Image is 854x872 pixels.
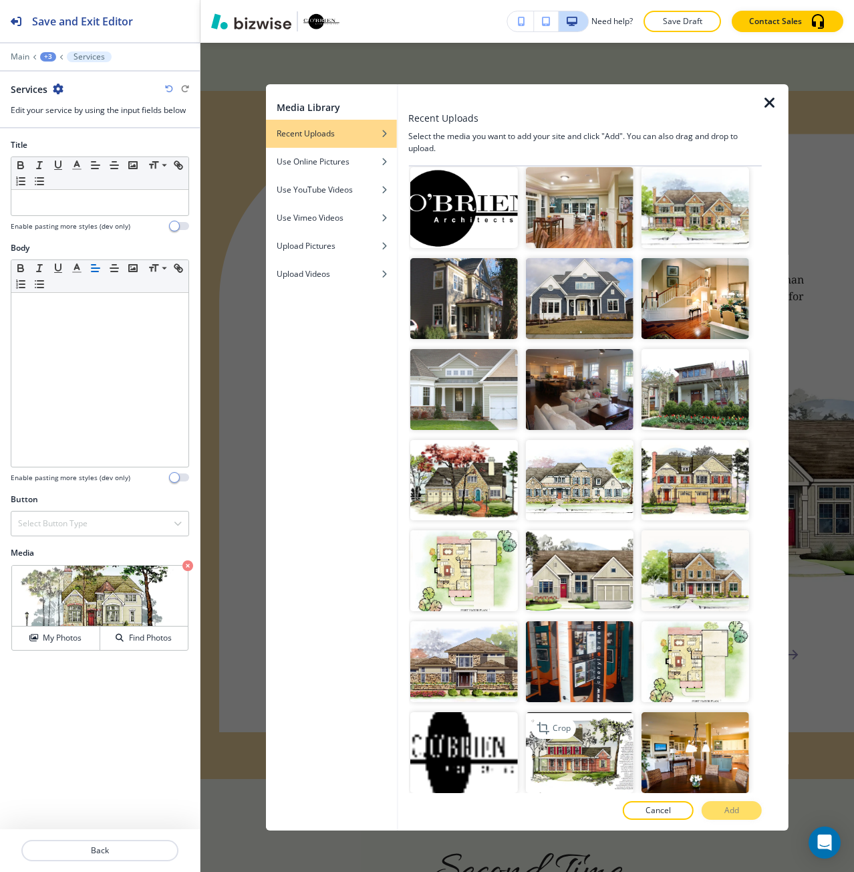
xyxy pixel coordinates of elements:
[591,15,633,27] h3: Need help?
[11,221,130,231] h4: Enable pasting more styles (dev only)
[11,547,189,559] h2: Media
[266,176,397,204] button: Use YouTube Videos
[40,52,56,62] button: +3
[266,260,397,288] button: Upload Videos
[11,82,47,96] h2: Services
[100,627,188,650] button: Find Photos
[11,104,189,116] h3: Edit your service by using the input fields below
[32,13,133,29] h2: Save and Exit Editor
[18,518,88,530] h4: Select Button Type
[11,473,130,483] h4: Enable pasting more styles (dev only)
[266,120,397,148] button: Recent Uploads
[11,139,27,151] h2: Title
[43,632,82,644] h4: My Photos
[408,111,478,125] h3: Recent Uploads
[408,130,762,154] h4: Select the media you want to add your site and click "Add". You can also drag and drop to upload.
[623,801,694,820] button: Cancel
[644,11,721,32] button: Save Draft
[303,13,339,29] img: Your Logo
[553,722,571,734] p: Crop
[12,627,100,650] button: My Photos
[749,15,802,27] p: Contact Sales
[661,15,704,27] p: Save Draft
[23,845,177,857] p: Back
[74,52,105,62] p: Services
[11,52,29,62] button: Main
[67,51,112,62] button: Services
[277,128,335,140] h4: Recent Uploads
[809,827,841,859] div: Open Intercom Messenger
[277,240,335,252] h4: Upload Pictures
[266,204,397,232] button: Use Vimeo Videos
[11,494,38,506] h2: Button
[21,840,178,861] button: Back
[129,632,172,644] h4: Find Photos
[646,804,671,816] p: Cancel
[266,232,397,260] button: Upload Pictures
[531,718,576,739] div: Crop
[277,184,353,196] h4: Use YouTube Videos
[211,13,291,29] img: Bizwise Logo
[11,564,189,651] div: My PhotosFind Photos
[277,100,340,114] h2: Media Library
[277,212,343,224] h4: Use Vimeo Videos
[277,156,349,168] h4: Use Online Pictures
[11,242,29,254] h2: Body
[732,11,843,32] button: Contact Sales
[266,148,397,176] button: Use Online Pictures
[277,268,330,280] h4: Upload Videos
